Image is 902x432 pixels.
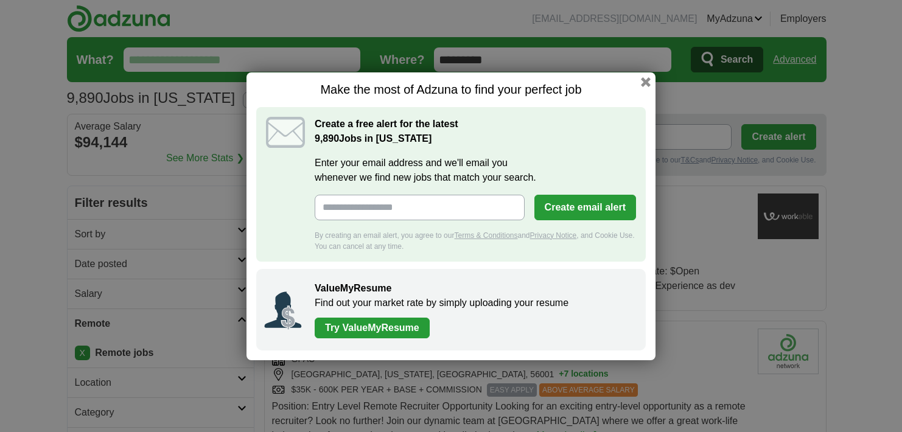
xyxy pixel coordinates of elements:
h2: Create a free alert for the latest [315,117,636,146]
button: Create email alert [534,195,636,220]
a: Try ValueMyResume [315,318,430,338]
p: Find out your market rate by simply uploading your resume [315,296,634,310]
a: Terms & Conditions [454,231,517,240]
a: Privacy Notice [530,231,577,240]
div: By creating an email alert, you agree to our and , and Cookie Use. You can cancel at any time. [315,230,636,252]
h2: ValueMyResume [315,281,634,296]
span: 9,890 [315,131,339,146]
strong: Jobs in [US_STATE] [315,133,432,144]
img: icon_email.svg [266,117,305,148]
label: Enter your email address and we'll email you whenever we find new jobs that match your search. [315,156,636,185]
h1: Make the most of Adzuna to find your perfect job [256,82,646,97]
